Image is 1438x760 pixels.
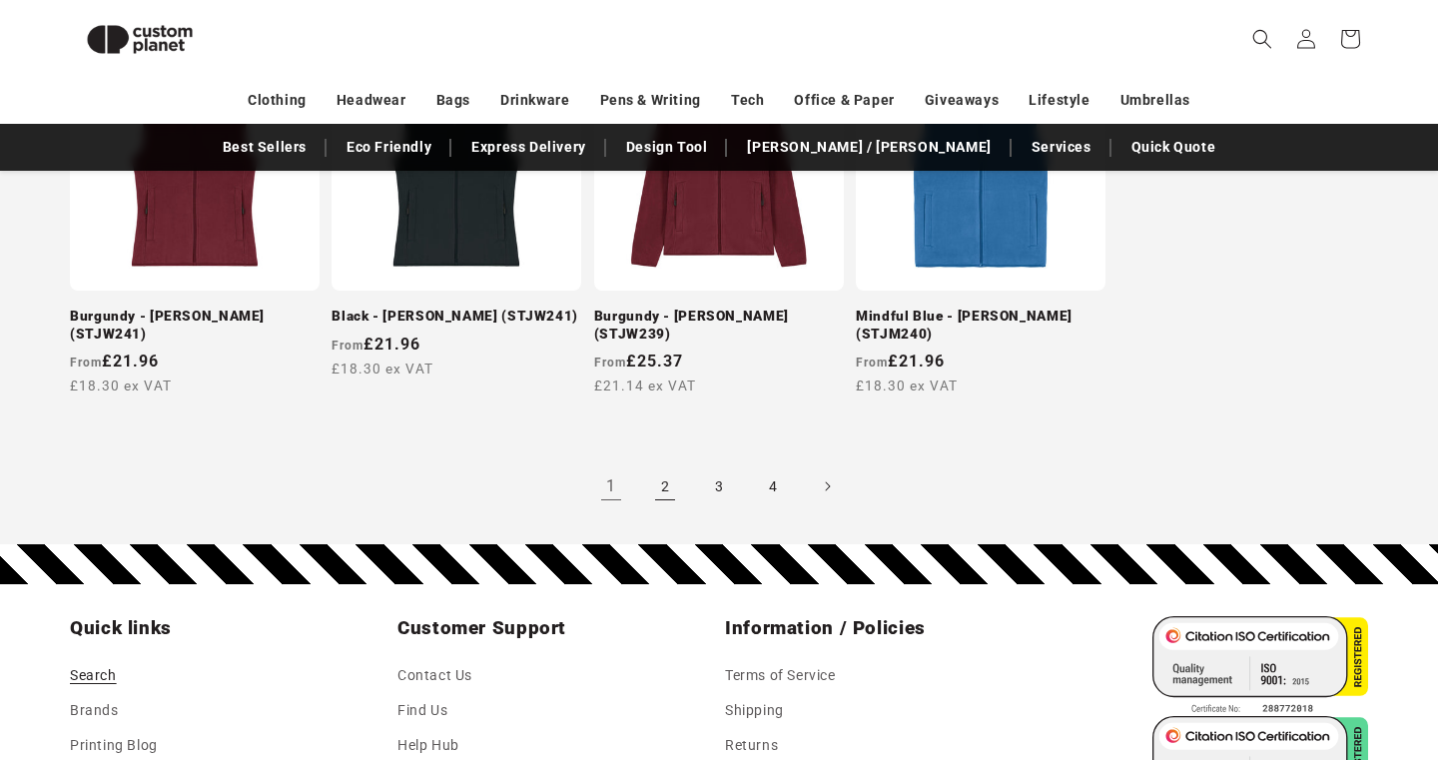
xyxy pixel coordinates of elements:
a: Services [1022,130,1101,165]
a: Tech [731,83,764,118]
a: Design Tool [616,130,718,165]
a: Page 2 [643,464,687,508]
a: Drinkware [500,83,569,118]
a: Giveaways [925,83,999,118]
a: Express Delivery [461,130,596,165]
h2: Information / Policies [725,616,1041,640]
a: Page 4 [751,464,795,508]
a: Quick Quote [1121,130,1226,165]
h2: Customer Support [397,616,713,640]
a: Lifestyle [1029,83,1089,118]
a: Shipping [725,693,784,728]
a: Black - [PERSON_NAME] (STJW241) [332,308,581,326]
a: Headwear [337,83,406,118]
a: Best Sellers [213,130,317,165]
a: Burgundy - [PERSON_NAME] (STJW241) [70,308,320,343]
a: Eco Friendly [337,130,441,165]
a: Contact Us [397,663,472,693]
a: [PERSON_NAME] / [PERSON_NAME] [737,130,1001,165]
a: Burgundy - [PERSON_NAME] (STJW239) [594,308,844,343]
a: Office & Paper [794,83,894,118]
a: Page 1 [589,464,633,508]
a: Page 3 [697,464,741,508]
a: Umbrellas [1120,83,1190,118]
iframe: Chat Widget [1095,544,1438,760]
a: Mindful Blue - [PERSON_NAME] (STJM240) [856,308,1105,343]
a: Bags [436,83,470,118]
a: Pens & Writing [600,83,701,118]
a: Clothing [248,83,307,118]
a: Find Us [397,693,447,728]
a: Brands [70,693,119,728]
nav: Pagination [70,464,1368,508]
h2: Quick links [70,616,385,640]
summary: Search [1240,17,1284,61]
img: Custom Planet [70,8,210,71]
a: Next page [805,464,849,508]
a: Terms of Service [725,663,836,693]
a: Search [70,663,117,693]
